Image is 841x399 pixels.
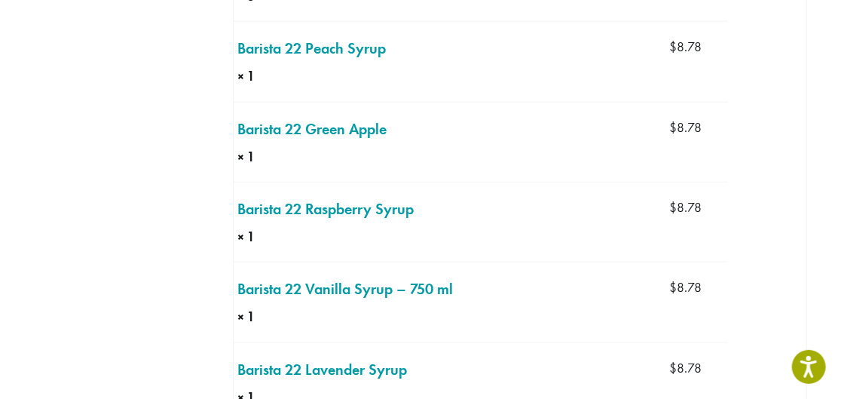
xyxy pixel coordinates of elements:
[237,278,453,300] a: Barista 22 Vanilla Syrup – 750 ml
[669,38,677,55] span: $
[669,199,677,216] span: $
[237,358,407,381] a: Barista 22 Lavender Syrup
[237,66,291,86] strong: × 1
[669,360,677,376] span: $
[237,147,291,167] strong: × 1
[669,119,677,136] span: $
[237,37,386,60] a: Barista 22 Peach Syrup
[237,227,299,247] strong: × 1
[669,360,702,376] bdi: 8.78
[237,118,387,140] a: Barista 22 Green Apple
[669,119,702,136] bdi: 8.78
[669,38,702,55] bdi: 8.78
[237,198,414,220] a: Barista 22 Raspberry Syrup
[669,279,702,296] bdi: 8.78
[669,279,677,296] span: $
[237,307,310,327] strong: × 1
[669,199,702,216] bdi: 8.78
